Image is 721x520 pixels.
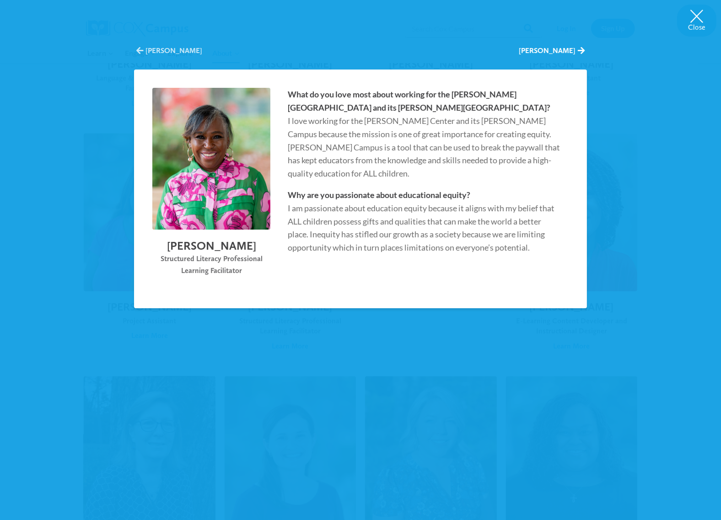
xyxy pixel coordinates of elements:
[152,253,270,276] div: Structured Literacy Professional Learning Facilitator
[136,46,202,56] button: [PERSON_NAME]
[288,89,550,113] strong: What do you love most about working for the [PERSON_NAME][GEOGRAPHIC_DATA] and its [PERSON_NAME][...
[288,88,560,180] p: I love working for the [PERSON_NAME] Center and its [PERSON_NAME] Campus because the mission is o...
[288,188,560,254] p: I am passionate about education equity because it aligns with my belief that ALL children possess...
[677,5,716,37] button: Close modal
[519,46,585,56] button: [PERSON_NAME]
[288,190,470,200] strong: Why are you passionate about educational equity?
[152,239,270,253] h2: [PERSON_NAME]
[150,85,274,233] img: RamonaBrown002-scaled.jpg
[134,37,587,502] div: Ramona Brown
